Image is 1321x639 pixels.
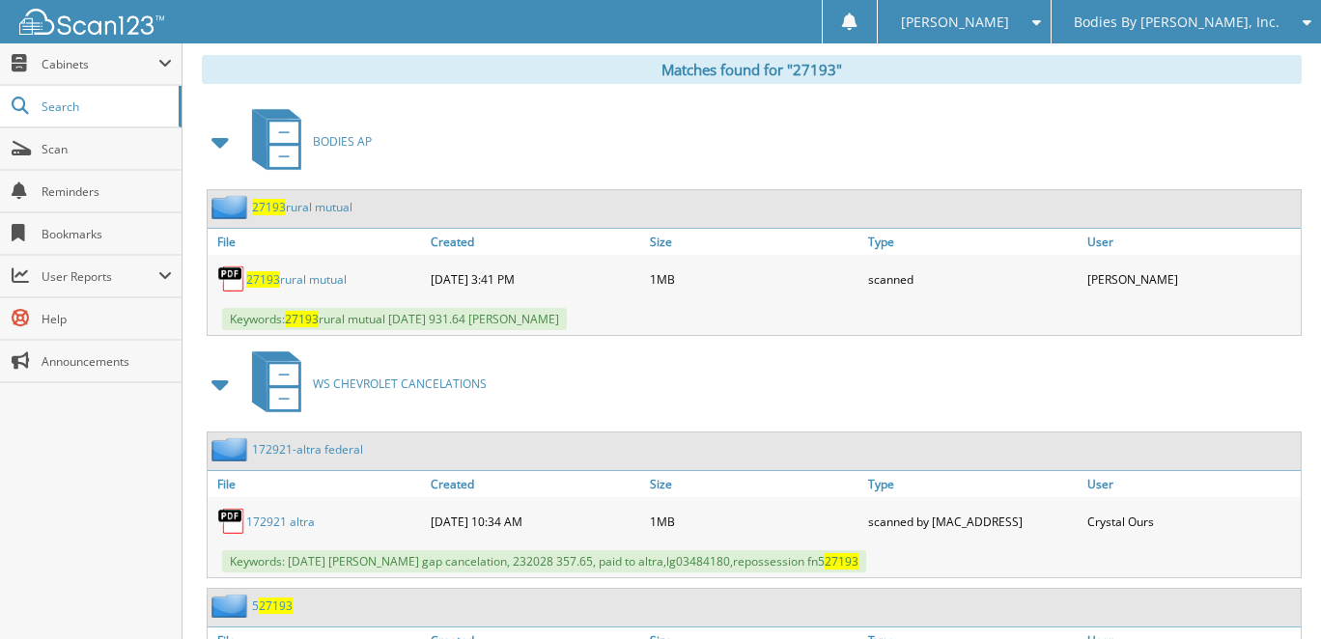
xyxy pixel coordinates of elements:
[217,507,246,536] img: PDF.png
[645,229,863,255] a: Size
[42,226,172,242] span: Bookmarks
[211,594,252,618] img: folder2.png
[313,375,487,392] span: WS CHEVROLET CANCELATIONS
[1074,16,1279,28] span: Bodies By [PERSON_NAME], Inc.
[246,271,347,288] a: 27193rural mutual
[426,502,644,541] div: [DATE] 10:34 AM
[1082,502,1301,541] div: Crystal Ours
[42,56,158,72] span: Cabinets
[426,260,644,298] div: [DATE] 3:41 PM
[426,471,644,497] a: Created
[285,311,319,327] span: 27193
[42,268,158,285] span: User Reports
[1082,229,1301,255] a: User
[202,55,1302,84] div: Matches found for "27193"
[211,437,252,461] img: folder2.png
[246,271,280,288] span: 27193
[863,502,1082,541] div: scanned by [MAC_ADDRESS]
[901,16,1009,28] span: [PERSON_NAME]
[645,471,863,497] a: Size
[42,353,172,370] span: Announcements
[211,195,252,219] img: folder2.png
[252,597,293,614] a: 527193
[313,133,372,150] span: BODIES AP
[645,502,863,541] div: 1MB
[222,308,567,330] span: Keywords: rural mutual [DATE] 931.64 [PERSON_NAME]
[208,229,426,255] a: File
[222,550,866,572] span: Keywords: [DATE] [PERSON_NAME] gap cancelation, 232028 357.65, paid to altra,lg03484180,repossess...
[208,471,426,497] a: File
[252,199,286,215] span: 27193
[825,553,858,570] span: 27193
[240,103,372,180] a: BODIES AP
[42,183,172,200] span: Reminders
[252,199,352,215] a: 27193rural mutual
[42,141,172,157] span: Scan
[246,514,315,530] a: 172921 altra
[217,264,246,293] img: PDF.png
[240,346,487,422] a: WS CHEVROLET CANCELATIONS
[259,597,293,614] span: 27193
[1082,471,1301,497] a: User
[863,260,1082,298] div: scanned
[645,260,863,298] div: 1MB
[426,229,644,255] a: Created
[42,311,172,327] span: Help
[252,441,363,458] a: 172921-altra federal
[42,98,169,115] span: Search
[863,471,1082,497] a: Type
[863,229,1082,255] a: Type
[1082,260,1301,298] div: [PERSON_NAME]
[19,9,164,35] img: scan123-logo-white.svg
